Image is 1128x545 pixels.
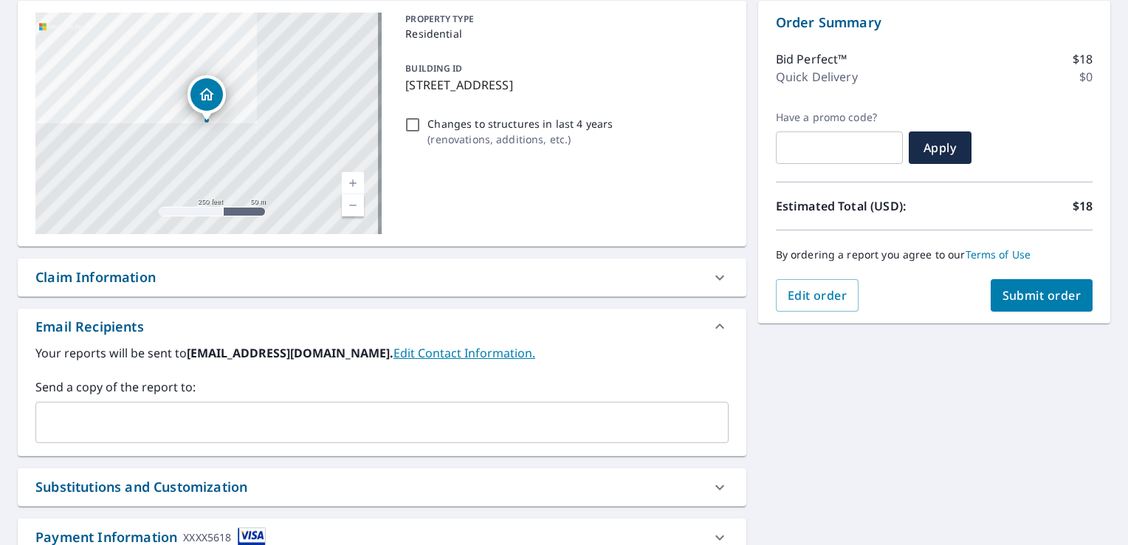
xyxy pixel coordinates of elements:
[35,267,156,287] div: Claim Information
[776,68,858,86] p: Quick Delivery
[1003,287,1081,304] span: Submit order
[776,50,847,68] p: Bid Perfect™
[776,248,1093,261] p: By ordering a report you agree to our
[342,194,364,216] a: Current Level 17, Zoom Out
[1079,68,1093,86] p: $0
[18,468,746,506] div: Substitutions and Customization
[35,317,144,337] div: Email Recipients
[405,76,722,94] p: [STREET_ADDRESS]
[18,258,746,296] div: Claim Information
[35,378,729,396] label: Send a copy of the report to:
[427,116,613,131] p: Changes to structures in last 4 years
[188,75,226,121] div: Dropped pin, building 1, Residential property, 1617 9th St SW Cedar Rapids, IA 52404
[405,26,722,41] p: Residential
[776,279,859,312] button: Edit order
[427,131,613,147] p: ( renovations, additions, etc. )
[909,131,971,164] button: Apply
[966,247,1031,261] a: Terms of Use
[788,287,847,304] span: Edit order
[18,309,746,344] div: Email Recipients
[405,13,722,26] p: PROPERTY TYPE
[921,140,960,156] span: Apply
[991,279,1093,312] button: Submit order
[187,345,393,361] b: [EMAIL_ADDRESS][DOMAIN_NAME].
[776,197,935,215] p: Estimated Total (USD):
[1073,197,1093,215] p: $18
[342,172,364,194] a: Current Level 17, Zoom In
[1073,50,1093,68] p: $18
[35,344,729,362] label: Your reports will be sent to
[776,13,1093,32] p: Order Summary
[393,345,535,361] a: EditContactInfo
[776,111,903,124] label: Have a promo code?
[405,62,462,75] p: BUILDING ID
[35,477,247,497] div: Substitutions and Customization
